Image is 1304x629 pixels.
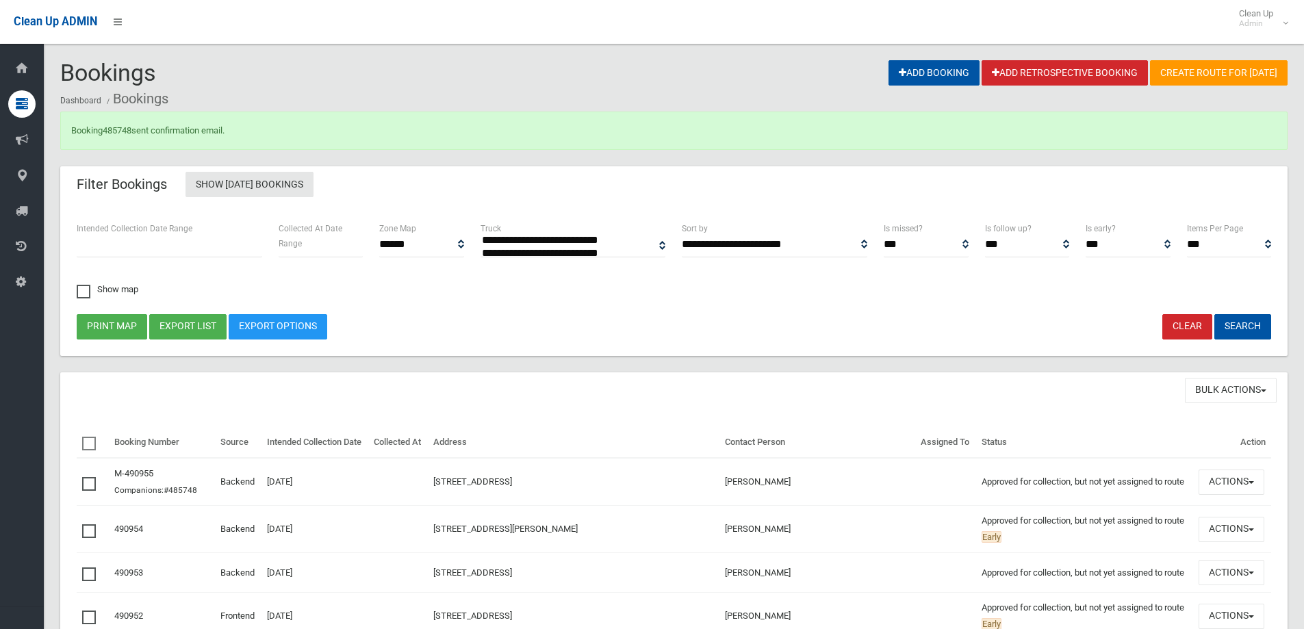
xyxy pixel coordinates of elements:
a: [STREET_ADDRESS] [433,611,512,621]
td: Backend [215,553,261,593]
span: Clean Up ADMIN [14,15,97,28]
td: Approved for collection, but not yet assigned to route [976,458,1193,506]
a: M-490955 [114,468,153,478]
a: Show [DATE] Bookings [186,172,314,197]
td: [PERSON_NAME] [719,553,915,593]
button: Actions [1199,604,1264,629]
span: Clean Up [1232,8,1287,29]
td: Approved for collection, but not yet assigned to route [976,506,1193,553]
a: 490952 [114,611,143,621]
a: [STREET_ADDRESS] [433,567,512,578]
th: Contact Person [719,427,915,459]
a: [STREET_ADDRESS][PERSON_NAME] [433,524,578,534]
th: Status [976,427,1193,459]
div: Booking sent confirmation email. [60,112,1288,150]
th: Intended Collection Date [261,427,369,459]
button: Search [1214,314,1271,339]
button: Bulk Actions [1185,378,1277,403]
th: Assigned To [915,427,976,459]
a: 485748 [103,125,131,136]
label: Truck [481,221,501,236]
th: Booking Number [109,427,216,459]
td: [DATE] [261,458,369,506]
small: Companions: [114,485,199,495]
td: Backend [215,506,261,553]
a: Create route for [DATE] [1150,60,1288,86]
a: Dashboard [60,96,101,105]
a: [STREET_ADDRESS] [433,476,512,487]
a: Clear [1162,314,1212,339]
td: [PERSON_NAME] [719,506,915,553]
small: Admin [1239,18,1273,29]
td: [DATE] [261,506,369,553]
td: [PERSON_NAME] [719,458,915,506]
button: Actions [1199,560,1264,585]
a: #485748 [164,485,197,495]
span: Early [982,531,1001,543]
header: Filter Bookings [60,171,183,198]
button: Actions [1199,470,1264,495]
th: Source [215,427,261,459]
th: Collected At [368,427,427,459]
span: Bookings [60,59,156,86]
td: Approved for collection, but not yet assigned to route [976,553,1193,593]
a: Add Booking [888,60,980,86]
a: Add Retrospective Booking [982,60,1148,86]
button: Print map [77,314,147,339]
button: Export list [149,314,227,339]
td: Backend [215,458,261,506]
td: [DATE] [261,553,369,593]
span: Show map [77,285,138,294]
th: Action [1193,427,1271,459]
a: 490954 [114,524,143,534]
a: Export Options [229,314,327,339]
th: Address [428,427,719,459]
button: Actions [1199,517,1264,542]
li: Bookings [103,86,168,112]
a: 490953 [114,567,143,578]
